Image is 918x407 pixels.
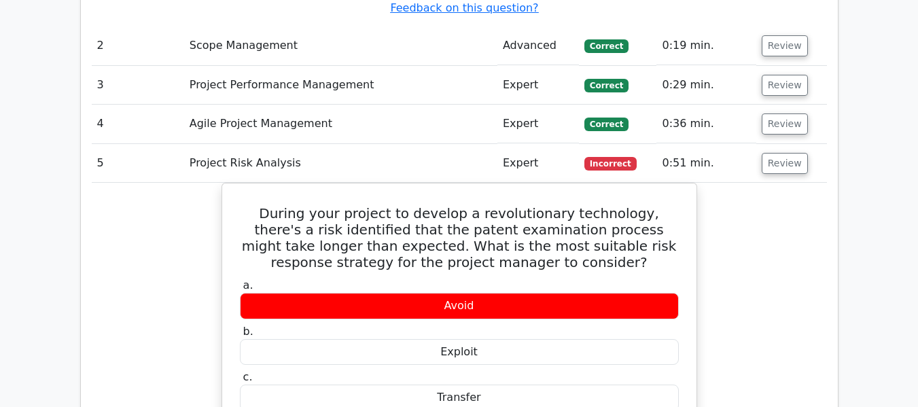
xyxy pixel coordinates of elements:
td: 5 [92,144,184,183]
span: Correct [584,79,629,92]
td: Expert [497,105,579,143]
td: Agile Project Management [184,105,497,143]
button: Review [762,75,808,96]
button: Review [762,113,808,135]
span: Incorrect [584,157,637,171]
td: Project Performance Management [184,66,497,105]
td: Expert [497,66,579,105]
td: Scope Management [184,26,497,65]
td: Advanced [497,26,579,65]
td: 0:29 min. [656,66,756,105]
td: 3 [92,66,184,105]
td: 0:51 min. [656,144,756,183]
td: Project Risk Analysis [184,144,497,183]
span: Correct [584,118,629,131]
td: 0:36 min. [656,105,756,143]
td: Expert [497,144,579,183]
td: 4 [92,105,184,143]
td: 2 [92,26,184,65]
span: Correct [584,39,629,53]
button: Review [762,35,808,56]
span: b. [243,325,253,338]
div: Exploit [240,339,679,366]
div: Avoid [240,293,679,319]
span: c. [243,370,253,383]
h5: During your project to develop a revolutionary technology, there's a risk identified that the pat... [239,205,680,270]
a: Feedback on this question? [390,1,538,14]
td: 0:19 min. [656,26,756,65]
button: Review [762,153,808,174]
span: a. [243,279,253,291]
